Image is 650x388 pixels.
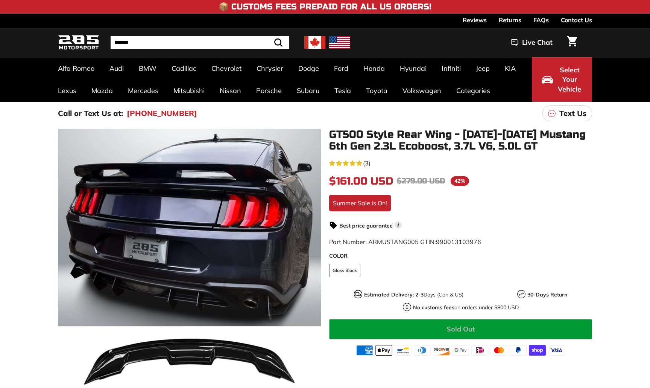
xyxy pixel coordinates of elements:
[436,238,481,246] span: 990013103976
[166,79,212,102] a: Mitsubishi
[471,345,488,356] img: ideal
[395,221,402,229] span: i
[249,57,291,79] a: Chrysler
[219,2,431,11] h4: 📦 Customs Fees Prepaid for All US Orders!
[397,176,445,186] span: $279.00 USD
[451,176,469,186] span: 42%
[212,79,249,102] a: Nissan
[329,319,592,339] button: Sold Out
[164,57,204,79] a: Cadillac
[102,57,131,79] a: Audi
[327,79,358,102] a: Tesla
[358,79,395,102] a: Toyota
[339,222,393,229] strong: Best price guarantee
[356,57,392,79] a: Honda
[468,57,497,79] a: Jeep
[446,325,475,333] span: Sold Out
[452,345,469,356] img: google_pay
[434,57,468,79] a: Infiniti
[557,65,582,94] span: Select Your Vehicle
[542,105,592,121] a: Text Us
[395,79,449,102] a: Volkswagen
[522,38,553,47] span: Live Chat
[364,291,424,298] strong: Estimated Delivery: 2-3
[533,14,549,26] a: FAQs
[58,34,99,52] img: Logo_285_Motorsport_areodynamics_components
[329,238,481,246] span: Part Number: ARMUSTANG005 GTIN:
[329,195,391,211] div: Summer Sale is On!
[375,345,392,356] img: apple_pay
[395,345,412,356] img: bancontact
[529,345,546,356] img: shopify_pay
[356,345,373,356] img: american_express
[413,304,454,311] strong: No customs fees
[50,79,84,102] a: Lexus
[561,14,592,26] a: Contact Us
[291,57,327,79] a: Dodge
[50,57,102,79] a: Alfa Romeo
[449,79,498,102] a: Categories
[127,108,197,119] a: [PHONE_NUMBER]
[58,108,123,119] p: Call or Text Us at:
[414,345,431,356] img: diners_club
[499,14,521,26] a: Returns
[329,252,592,260] label: COLOR
[527,291,567,298] strong: 30-Days Return
[491,345,507,356] img: master
[364,291,463,299] p: Days (Can & US)
[111,36,289,49] input: Search
[249,79,289,102] a: Porsche
[562,30,582,55] a: Cart
[84,79,120,102] a: Mazda
[501,33,562,52] button: Live Chat
[363,159,371,168] span: (3)
[327,57,356,79] a: Ford
[548,345,565,356] img: visa
[329,129,592,152] h1: GT500 Style Rear Wing - [DATE]-[DATE] Mustang 6th Gen 2.3L Ecoboost, 3.7L V6, 5.0L GT
[131,57,164,79] a: BMW
[559,108,586,119] p: Text Us
[289,79,327,102] a: Subaru
[329,158,592,168] a: 5.0 rating (3 votes)
[463,14,487,26] a: Reviews
[433,345,450,356] img: discover
[510,345,527,356] img: paypal
[120,79,166,102] a: Mercedes
[413,304,519,312] p: on orders under $800 USD
[497,57,523,79] a: KIA
[204,57,249,79] a: Chevrolet
[392,57,434,79] a: Hyundai
[532,57,592,102] button: Select Your Vehicle
[329,175,393,188] span: $161.00 USD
